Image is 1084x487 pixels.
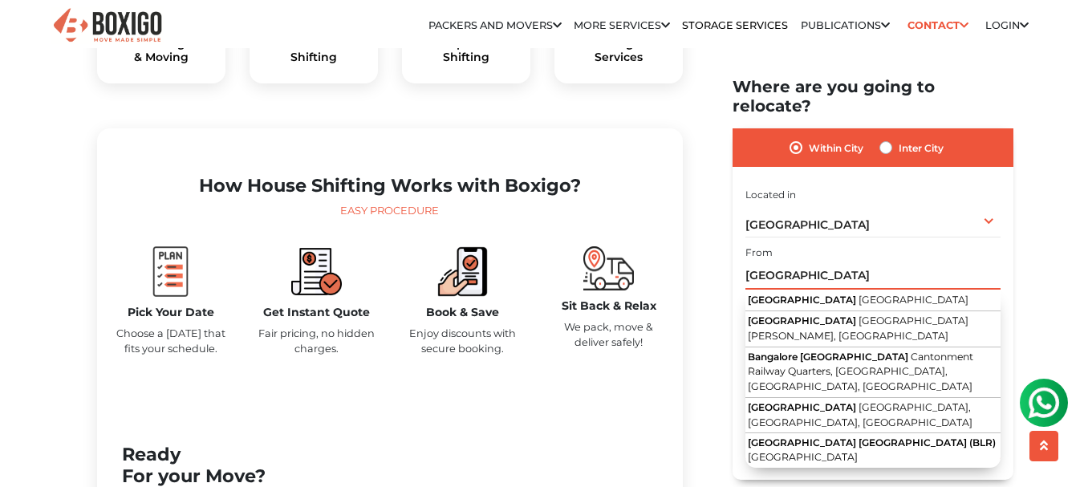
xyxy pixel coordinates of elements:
[745,347,1001,397] button: Bangalore [GEOGRAPHIC_DATA] Cantonment Railway Quarters, [GEOGRAPHIC_DATA], [GEOGRAPHIC_DATA], [G...
[733,77,1013,116] h2: Where are you going to relocate?
[748,350,973,392] span: Cantonment Railway Quarters, [GEOGRAPHIC_DATA], [GEOGRAPHIC_DATA], [GEOGRAPHIC_DATA]
[415,37,518,64] h5: Corporate Shifting
[428,19,562,31] a: Packers and Movers
[110,175,670,197] h2: How House Shifting Works with Boxigo?
[985,19,1029,31] a: Login
[145,246,196,297] img: boxigo_packers_and_movers_plan
[748,350,908,362] span: Bangalore [GEOGRAPHIC_DATA]
[567,37,670,64] a: StorageServices
[402,306,524,319] h5: Book & Save
[110,37,213,64] a: Packing& Moving
[262,37,365,64] a: VehicleShifting
[809,138,863,157] label: Within City
[745,433,1001,468] button: [GEOGRAPHIC_DATA] [GEOGRAPHIC_DATA] (BLR) [GEOGRAPHIC_DATA]
[899,138,944,157] label: Inter City
[51,6,164,46] img: Boxigo
[748,315,856,327] span: [GEOGRAPHIC_DATA]
[748,436,996,448] span: [GEOGRAPHIC_DATA] [GEOGRAPHIC_DATA] (BLR)
[574,19,670,31] a: More services
[415,37,518,64] a: CorporateShifting
[548,319,670,350] p: We pack, move & deliver safely!
[748,315,968,342] span: [GEOGRAPHIC_DATA][PERSON_NAME], [GEOGRAPHIC_DATA]
[748,294,856,306] span: [GEOGRAPHIC_DATA]
[110,306,232,319] h5: Pick Your Date
[745,187,796,201] label: Located in
[122,444,331,487] h2: Ready For your Move?
[748,451,858,463] span: [GEOGRAPHIC_DATA]
[801,19,890,31] a: Publications
[859,294,968,306] span: [GEOGRAPHIC_DATA]
[748,400,856,412] span: [GEOGRAPHIC_DATA]
[256,306,378,319] h5: Get Instant Quote
[262,37,365,64] h5: Vehicle Shifting
[745,311,1001,347] button: [GEOGRAPHIC_DATA] [GEOGRAPHIC_DATA][PERSON_NAME], [GEOGRAPHIC_DATA]
[402,326,524,356] p: Enjoy discounts with secure booking.
[548,299,670,313] h5: Sit Back & Relax
[745,397,1001,433] button: [GEOGRAPHIC_DATA] [GEOGRAPHIC_DATA], [GEOGRAPHIC_DATA], [GEOGRAPHIC_DATA]
[583,246,634,290] img: boxigo_packers_and_movers_move
[745,217,870,232] span: [GEOGRAPHIC_DATA]
[745,290,1001,311] button: [GEOGRAPHIC_DATA] [GEOGRAPHIC_DATA]
[16,16,48,48] img: whatsapp-icon.svg
[437,246,488,297] img: boxigo_packers_and_movers_book
[1029,431,1058,461] button: scroll up
[110,37,213,64] h5: Packing & Moving
[745,246,773,260] label: From
[291,246,342,297] img: boxigo_packers_and_movers_compare
[682,19,788,31] a: Storage Services
[110,326,232,356] p: Choose a [DATE] that fits your schedule.
[256,326,378,356] p: Fair pricing, no hidden charges.
[567,37,670,64] h5: Storage Services
[745,262,1001,290] input: Select Building or Nearest Landmark
[748,400,972,428] span: [GEOGRAPHIC_DATA], [GEOGRAPHIC_DATA], [GEOGRAPHIC_DATA]
[902,13,973,38] a: Contact
[110,203,670,219] div: Easy Procedure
